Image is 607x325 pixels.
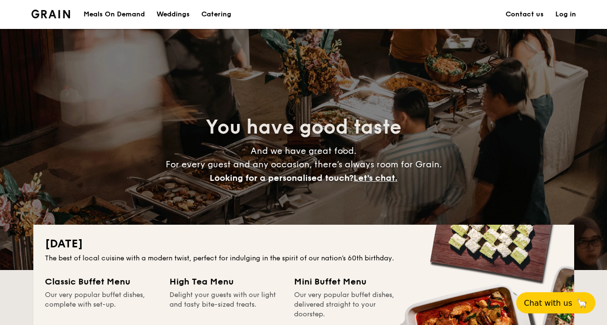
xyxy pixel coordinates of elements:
[169,290,282,319] div: Delight your guests with our light and tasty bite-sized treats.
[210,173,353,183] span: Looking for a personalised touch?
[45,275,158,288] div: Classic Buffet Menu
[166,146,442,183] span: And we have great food. For every guest and any occasion, there’s always room for Grain.
[576,298,588,309] span: 🦙
[353,173,397,183] span: Let's chat.
[206,116,401,139] span: You have good taste
[169,275,282,288] div: High Tea Menu
[31,10,71,18] a: Logotype
[516,292,595,313] button: Chat with us🦙
[45,236,563,252] h2: [DATE]
[45,290,158,319] div: Our very popular buffet dishes, complete with set-up.
[31,10,71,18] img: Grain
[294,275,407,288] div: Mini Buffet Menu
[294,290,407,319] div: Our very popular buffet dishes, delivered straight to your doorstep.
[45,254,563,263] div: The best of local cuisine with a modern twist, perfect for indulging in the spirit of our nation’...
[524,298,572,308] span: Chat with us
